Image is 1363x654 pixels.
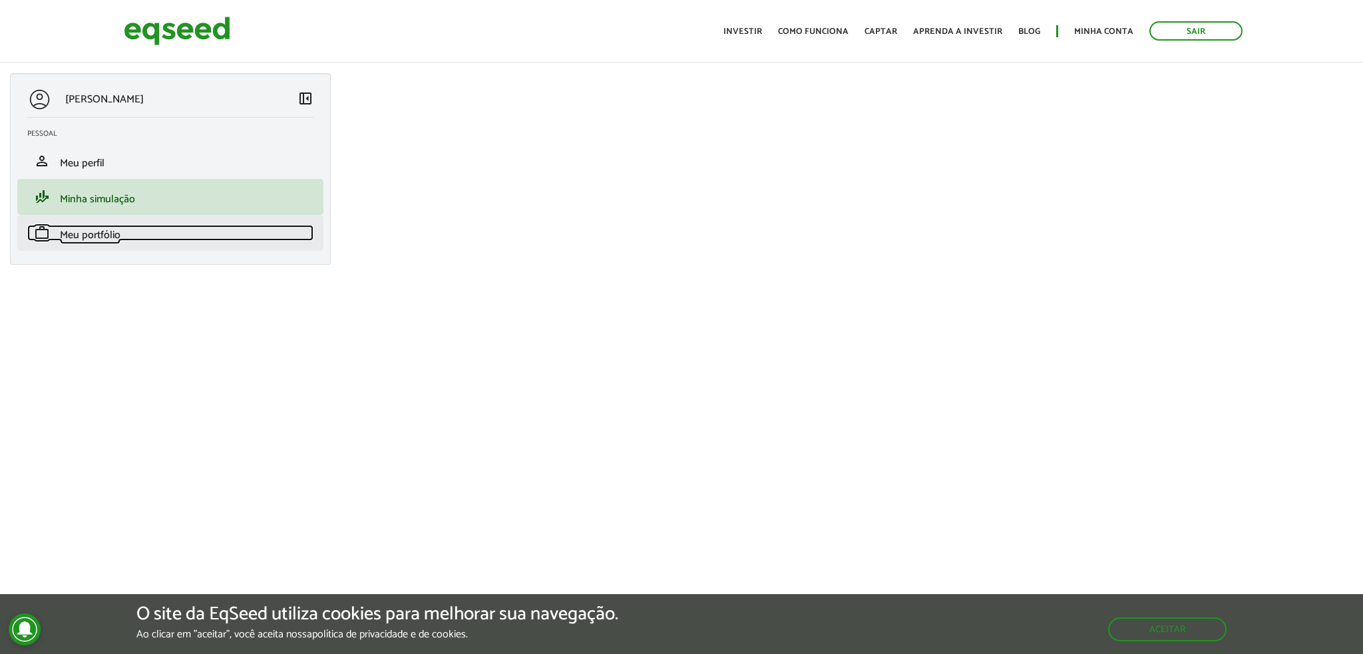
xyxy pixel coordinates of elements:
[312,629,466,640] a: política de privacidade e de cookies
[17,179,323,215] li: Minha simulação
[136,604,618,625] h5: O site da EqSeed utiliza cookies para melhorar sua navegação.
[34,153,50,169] span: person
[1018,27,1040,36] a: Blog
[17,215,323,251] li: Meu portfólio
[778,27,849,36] a: Como funciona
[27,130,323,138] h2: Pessoal
[297,90,313,106] span: left_panel_close
[723,27,762,36] a: Investir
[1149,21,1243,41] a: Sair
[60,226,120,244] span: Meu portfólio
[60,190,135,208] span: Minha simulação
[27,225,313,241] a: workMeu portfólio
[65,93,144,106] p: [PERSON_NAME]
[60,154,104,172] span: Meu perfil
[27,153,313,169] a: personMeu perfil
[124,13,230,49] img: EqSeed
[34,189,50,205] span: finance_mode
[913,27,1002,36] a: Aprenda a investir
[865,27,897,36] a: Captar
[136,628,618,641] p: Ao clicar em "aceitar", você aceita nossa .
[297,90,313,109] a: Colapsar menu
[34,225,50,241] span: work
[1074,27,1133,36] a: Minha conta
[17,143,323,179] li: Meu perfil
[27,189,313,205] a: finance_modeMinha simulação
[1108,617,1227,641] button: Aceitar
